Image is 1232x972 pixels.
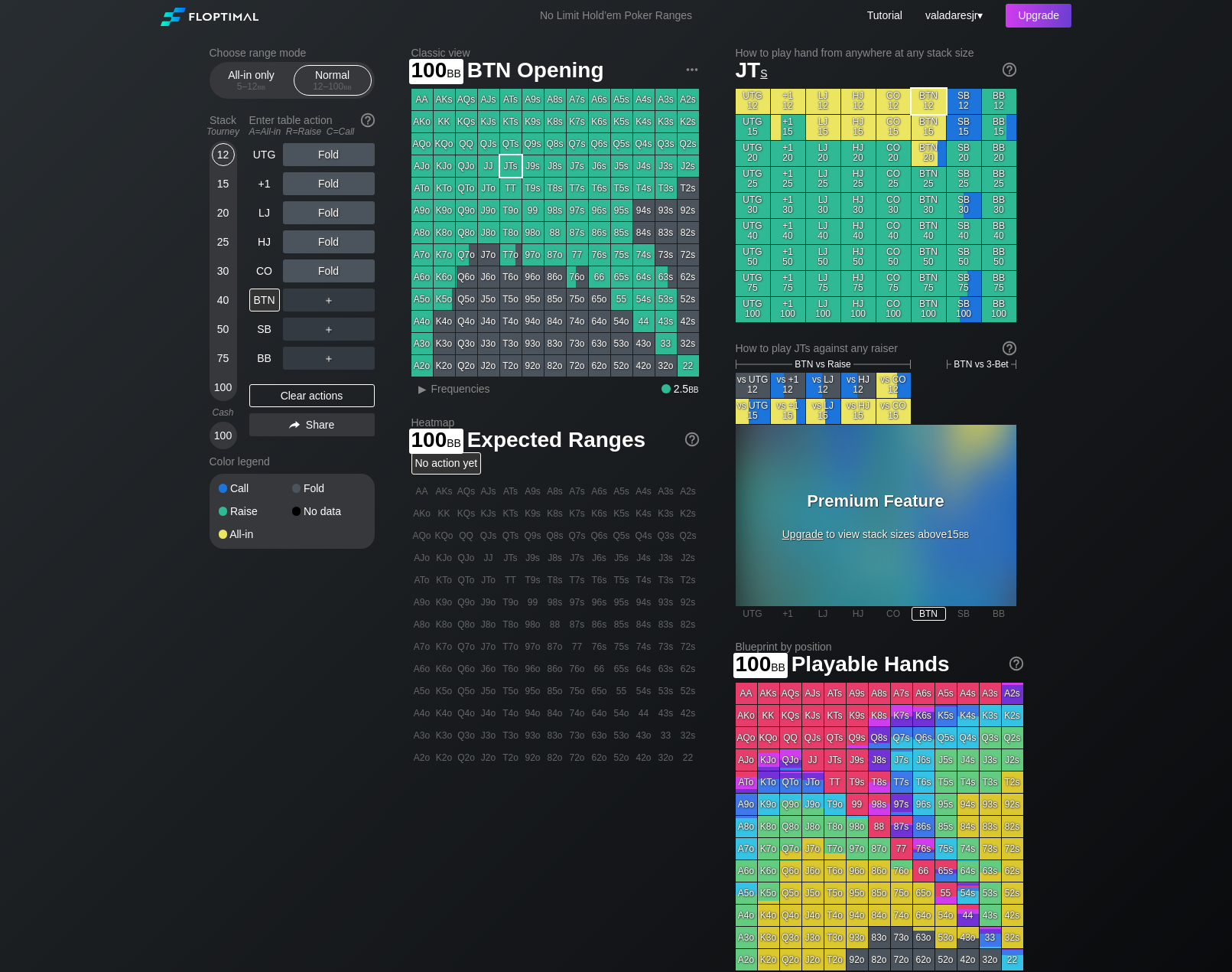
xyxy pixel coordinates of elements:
div: ＋ [283,289,375,311]
div: 95o [522,289,544,310]
div: LJ 25 [806,167,840,192]
div: Q6o [456,266,477,288]
div: K9s [522,111,544,132]
div: KQs [456,111,477,132]
div: 53s [655,289,677,310]
div: 82s [678,222,699,243]
img: help.32db89a4.svg [1001,340,1018,357]
div: A3o [411,333,433,354]
div: A5o [411,289,433,310]
div: J5o [478,289,499,310]
div: 62s [678,266,699,288]
div: K3s [655,111,677,132]
div: K5s [611,111,632,132]
div: JTs [500,155,522,177]
div: BTN 25 [912,167,946,192]
div: 44 [633,311,655,332]
div: BB 40 [982,219,1016,244]
div: KJs [478,111,499,132]
div: 100 [212,376,235,399]
div: TT [500,178,522,199]
div: No data [292,506,366,517]
div: AKs [434,89,455,110]
img: help.32db89a4.svg [1008,655,1025,672]
div: ATo [411,178,433,199]
div: BB [249,347,280,370]
div: T9s [522,178,544,199]
div: 42s [678,311,699,332]
div: 74o [567,311,588,332]
div: T7s [567,178,588,199]
div: CO [249,259,280,282]
div: 97o [522,244,544,266]
div: 99 [522,200,544,221]
div: J7o [478,244,499,266]
div: 96o [522,266,544,288]
h2: How to play hand from anywhere at any stack size [736,47,1016,59]
div: 72o [567,355,588,377]
div: UTG 15 [736,115,770,140]
div: Q2s [678,133,699,155]
div: QJo [456,155,477,177]
div: Fold [283,143,375,166]
div: BB 12 [982,89,1016,114]
div: How to play JTs against any raiser [736,342,1016,354]
div: 96s [589,200,610,221]
div: CO 15 [876,115,911,140]
div: 82o [544,355,566,377]
div: 73o [567,333,588,354]
div: AA [411,89,433,110]
div: 83s [655,222,677,243]
div: +1 20 [771,141,805,166]
div: Q8o [456,222,477,243]
div: 77 [567,244,588,266]
span: 100 [409,59,463,84]
div: A4o [411,311,433,332]
div: Q7o [456,244,477,266]
div: UTG 25 [736,167,770,192]
div: A8o [411,222,433,243]
div: 33 [655,333,677,354]
div: UTG 30 [736,193,770,218]
div: CO 12 [876,89,911,114]
div: 92o [522,355,544,377]
div: All-in only [216,66,287,95]
div: 87o [544,244,566,266]
div: J7s [567,155,588,177]
div: LJ 40 [806,219,840,244]
div: HJ 50 [841,245,876,270]
div: AKo [411,111,433,132]
div: 12 [212,143,235,166]
div: 72s [678,244,699,266]
div: Upgrade [1006,4,1071,28]
div: BTN [249,289,280,311]
div: AQs [456,89,477,110]
div: Enter table action [249,108,375,143]
div: T2o [500,355,522,377]
div: J2o [478,355,499,377]
div: LJ [249,201,280,224]
div: J4o [478,311,499,332]
h2: Choose range mode [210,47,375,59]
div: BTN 50 [912,245,946,270]
div: ＋ [283,318,375,341]
img: help.32db89a4.svg [1001,61,1018,78]
div: J3o [478,333,499,354]
div: T9o [500,200,522,221]
div: 85s [611,222,632,243]
div: J8o [478,222,499,243]
div: T4o [500,311,522,332]
div: JJ [478,155,499,177]
img: ellipsis.fd386fe8.svg [684,61,701,78]
div: UTG 100 [736,297,770,322]
div: 87s [567,222,588,243]
div: ATs [500,89,522,110]
div: +1 30 [771,193,805,218]
span: s [760,64,767,80]
div: All-in [219,529,292,540]
div: 95s [611,200,632,221]
span: bb [447,64,461,80]
div: Fold [283,259,375,282]
div: 43s [655,311,677,332]
div: SB 20 [947,141,981,166]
